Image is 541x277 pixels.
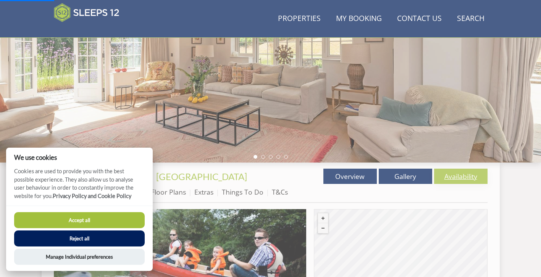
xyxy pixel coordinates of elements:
a: Search [454,10,488,27]
a: Extras [194,187,213,196]
a: Floor Plans [151,187,186,196]
button: Reject all [14,230,145,246]
a: T&Cs [272,187,288,196]
a: Availability [434,169,488,184]
button: Manage Individual preferences [14,249,145,265]
a: My Booking [333,10,385,27]
button: Accept all [14,212,145,228]
button: Zoom in [318,213,328,223]
a: [PERSON_NAME] [54,168,153,183]
button: Zoom out [318,223,328,233]
a: [GEOGRAPHIC_DATA] [156,171,247,182]
a: Overview [323,169,377,184]
span: - [153,171,247,182]
iframe: Customer reviews powered by Trustpilot [50,27,130,33]
a: Things To Do [222,187,263,196]
a: Gallery [379,169,432,184]
img: Sleeps 12 [54,3,120,22]
a: Properties [275,10,324,27]
a: Contact Us [394,10,445,27]
p: Cookies are used to provide you with the best possible experience. They also allow us to analyse ... [6,167,153,206]
a: Privacy Policy and Cookie Policy [53,193,131,199]
h2: We use cookies [6,154,153,161]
